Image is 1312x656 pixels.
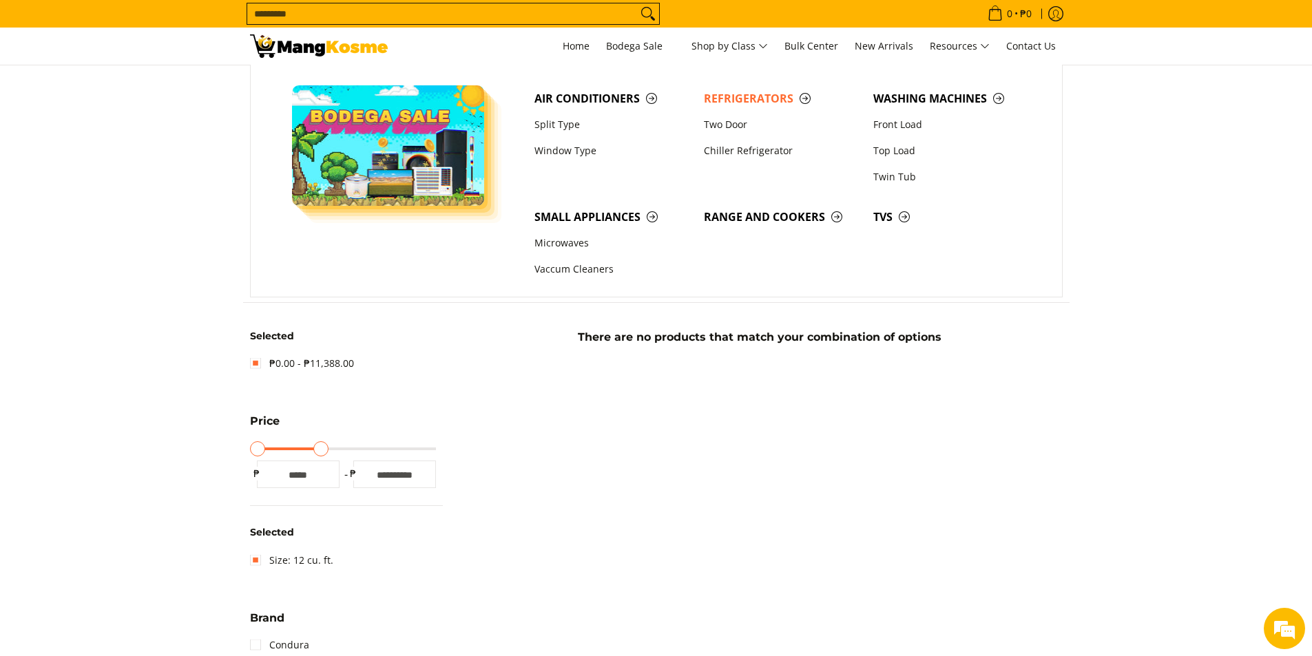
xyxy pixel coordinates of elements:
[346,467,360,480] span: ₱
[866,85,1036,112] a: Washing Machines
[983,6,1036,21] span: •
[250,634,309,656] a: Condura
[866,204,1036,230] a: TVs
[866,112,1036,138] a: Front Load
[599,28,682,65] a: Bodega Sale
[556,28,596,65] a: Home
[250,416,280,427] span: Price
[528,231,697,257] a: Microwaves
[697,85,866,112] a: Refrigerators
[534,90,690,107] span: Air Conditioners
[873,90,1029,107] span: Washing Machines
[606,38,675,55] span: Bodega Sale
[528,85,697,112] a: Air Conditioners
[250,330,443,343] h6: Selected
[534,209,690,226] span: Small Appliances
[866,164,1036,190] a: Twin Tub
[855,39,913,52] span: New Arrivals
[250,34,388,58] img: Bodega Sale Refrigerator l Mang Kosme: Home Appliances Warehouse Sale | Page 2
[697,204,866,230] a: Range and Cookers
[637,3,659,24] button: Search
[528,112,697,138] a: Split Type
[697,138,866,164] a: Chiller Refrigerator
[528,138,697,164] a: Window Type
[528,204,697,230] a: Small Appliances
[923,28,997,65] a: Resources
[704,209,860,226] span: Range and Cookers
[250,527,443,539] h6: Selected
[873,209,1029,226] span: TVs
[250,549,333,571] a: Size: 12 cu. ft.
[999,28,1063,65] a: Contact Us
[1005,9,1014,19] span: 0
[1006,39,1056,52] span: Contact Us
[784,39,838,52] span: Bulk Center
[778,28,845,65] a: Bulk Center
[250,613,284,624] span: Brand
[450,330,1070,344] h5: There are no products that match your combination of options
[402,28,1063,65] nav: Main Menu
[250,613,284,634] summary: Open
[704,90,860,107] span: Refrigerators
[866,138,1036,164] a: Top Load
[528,257,697,283] a: Vaccum Cleaners
[250,467,264,480] span: ₱
[250,416,280,437] summary: Open
[848,28,920,65] a: New Arrivals
[1018,9,1034,19] span: ₱0
[685,28,775,65] a: Shop by Class
[250,352,354,374] a: ₱0.00 - ₱11,388.00
[691,38,768,55] span: Shop by Class
[292,85,485,206] img: Bodega Sale
[930,38,990,55] span: Resources
[563,39,590,52] span: Home
[697,112,866,138] a: Two Door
